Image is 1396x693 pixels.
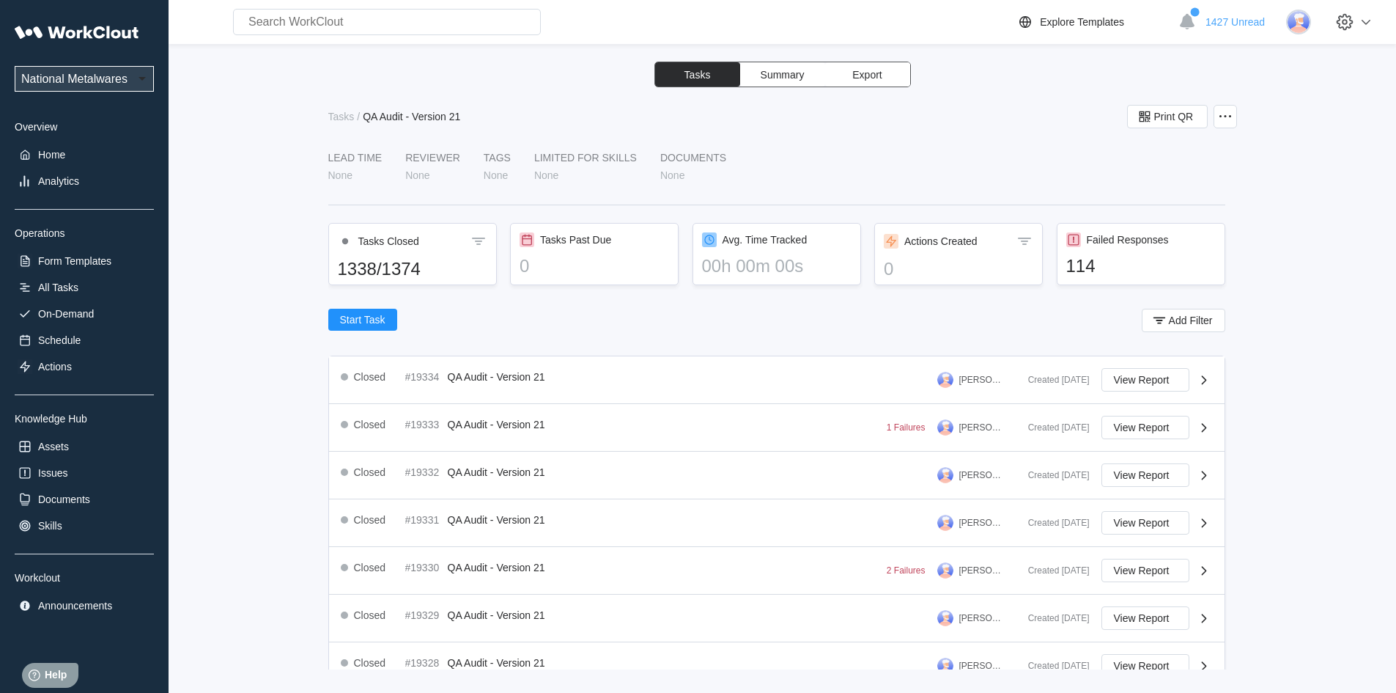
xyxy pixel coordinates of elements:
span: Print QR [1154,111,1194,122]
div: None [328,169,352,181]
div: Knowledge Hub [15,413,154,425]
a: Announcements [15,595,154,616]
div: 114 [1066,256,1216,276]
span: QA Audit - Version 21 [448,562,545,573]
div: Closed [354,419,386,430]
div: Closed [354,609,386,621]
a: Closed#19330QA Audit - Version 212 Failures[PERSON_NAME]Created [DATE]View Report [329,547,1225,595]
div: All Tasks [38,282,78,293]
button: View Report [1101,368,1189,392]
button: View Report [1101,416,1189,439]
div: 1 Failures [887,422,926,433]
div: #19332 [405,466,442,478]
div: 2 Failures [887,565,926,576]
div: Documents [660,152,726,164]
div: [PERSON_NAME] [959,613,1005,623]
div: Tasks Past Due [540,234,611,246]
div: #19329 [405,609,442,621]
div: #19328 [405,657,442,669]
button: Start Task [328,309,397,331]
div: #19333 [405,419,442,430]
a: On-Demand [15,304,154,324]
div: Operations [15,227,154,239]
div: Overview [15,121,154,133]
span: View Report [1114,375,1170,385]
input: Search WorkClout [233,9,541,35]
div: #19331 [405,514,442,526]
div: Created [DATE] [1016,375,1090,385]
div: 00h 00m 00s [702,256,852,276]
a: Explore Templates [1016,13,1171,31]
a: Closed#19328QA Audit - Version 21[PERSON_NAME]Created [DATE]View Report [329,642,1225,690]
a: Tasks [328,111,358,122]
span: View Report [1114,518,1170,528]
a: Home [15,144,154,165]
a: Closed#19329QA Audit - Version 21[PERSON_NAME]Created [DATE]View Report [329,595,1225,642]
div: Created [DATE] [1016,613,1090,623]
button: Export [825,62,910,87]
span: Add Filter [1169,315,1213,326]
button: View Report [1101,511,1189,535]
a: Closed#19331QA Audit - Version 21[PERSON_NAME]Created [DATE]View Report [329,499,1225,547]
span: QA Audit - Version 21 [448,419,545,430]
span: View Report [1114,422,1170,433]
div: Closed [354,562,386,573]
span: Tasks [684,70,711,80]
button: View Report [1101,606,1189,630]
div: Actions [38,361,72,373]
div: Failed Responses [1087,234,1169,246]
a: Documents [15,489,154,510]
div: None [484,169,508,181]
div: Form Templates [38,255,111,267]
div: On-Demand [38,308,94,320]
span: QA Audit - Version 21 [448,657,545,669]
img: user-3.png [937,515,953,531]
div: Closed [354,514,386,526]
div: QA Audit - Version 21 [363,111,460,122]
button: View Report [1101,654,1189,678]
div: Issues [38,467,67,479]
div: / [357,111,360,122]
button: View Report [1101,559,1189,582]
img: user-3.png [937,610,953,626]
button: Summary [740,62,825,87]
a: Skills [15,516,154,536]
a: All Tasks [15,277,154,298]
div: Tags [484,152,511,164]
span: 1427 Unread [1205,16,1265,28]
img: user-3.png [937,658,953,674]
div: #19334 [405,371,442,383]
a: Assets [15,436,154,457]
div: Closed [354,657,386,669]
div: [PERSON_NAME] [959,518,1005,528]
span: QA Audit - Version 21 [448,609,545,621]
div: LEAD TIME [328,152,383,164]
a: Form Templates [15,251,154,271]
div: Created [DATE] [1016,518,1090,528]
button: Tasks [655,62,740,87]
a: Issues [15,463,154,483]
div: Tasks [328,111,355,122]
div: #19330 [405,562,442,573]
span: View Report [1114,470,1170,480]
span: QA Audit - Version 21 [448,514,545,526]
div: [PERSON_NAME] [959,565,1005,576]
a: Closed#19334QA Audit - Version 21[PERSON_NAME]Created [DATE]View Report [329,356,1225,404]
div: Created [DATE] [1016,422,1090,433]
span: View Report [1114,613,1170,623]
span: View Report [1114,661,1170,671]
div: 0 [520,256,669,276]
div: Explore Templates [1040,16,1124,28]
div: Tasks Closed [358,235,419,247]
span: Summary [761,70,805,80]
img: user-3.png [1286,10,1311,34]
div: Created [DATE] [1016,470,1090,480]
div: None [534,169,558,181]
div: Reviewer [405,152,460,164]
a: Analytics [15,171,154,191]
div: [PERSON_NAME] [959,661,1005,671]
div: [PERSON_NAME] [959,470,1005,480]
div: [PERSON_NAME] [959,422,1005,433]
div: Created [DATE] [1016,565,1090,576]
